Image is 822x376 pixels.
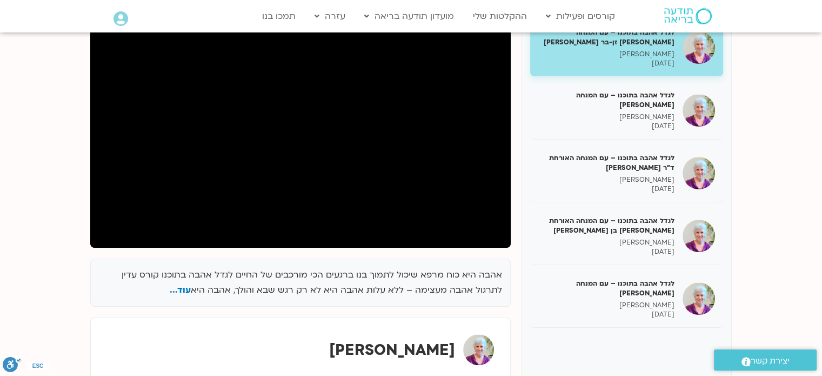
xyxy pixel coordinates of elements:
[751,354,790,368] span: יצירת קשר
[538,113,674,122] p: [PERSON_NAME]
[538,216,674,235] h5: לגדל אהבה בתוכנו – עם המנחה האורחת [PERSON_NAME] בן [PERSON_NAME]
[538,153,674,173] h5: לגדל אהבה בתוכנו – עם המנחה האורחת ד"ר [PERSON_NAME]
[538,50,674,59] p: [PERSON_NAME]
[664,8,712,24] img: תודעה בריאה
[538,310,674,319] p: [DATE]
[538,301,674,310] p: [PERSON_NAME]
[714,349,817,371] a: יצירת קשר
[359,6,459,27] a: מועדון תודעה בריאה
[467,6,532,27] a: ההקלטות שלי
[309,6,351,27] a: עזרה
[538,90,674,110] h5: לגדל אהבה בתוכנו – עם המנחה [PERSON_NAME]
[463,334,494,365] img: סנדיה בר קמה
[538,175,674,184] p: [PERSON_NAME]
[538,279,674,298] h5: לגדל אהבה בתוכנו – עם המנחה [PERSON_NAME]
[538,238,674,247] p: [PERSON_NAME]
[683,157,715,189] img: לגדל אהבה בתוכנו – עם המנחה האורחת ד"ר נועה אלבלדה
[683,282,715,315] img: לגדל אהבה בתוכנו – עם המנחה האורח בן קמינסקי
[538,59,674,68] p: [DATE]
[329,340,455,360] strong: [PERSON_NAME]
[538,184,674,194] p: [DATE]
[683,220,715,252] img: לגדל אהבה בתוכנו – עם המנחה האורחת שאנייה כהן בן חיים
[538,28,674,47] h5: לגדל אהבה בתוכנו – עם המנחה [PERSON_NAME] זן-בר [PERSON_NAME]
[99,267,502,299] p: אהבה היא כוח מרפא שיכול לתמוך בנו ברגעים הכי מורכבים של החיים לגדל אהבה בתוכנו קורס עדין לתרגול א...
[538,122,674,131] p: [DATE]
[257,6,301,27] a: תמכו בנו
[540,6,620,27] a: קורסים ופעילות
[538,247,674,256] p: [DATE]
[170,284,191,296] span: עוד...
[683,94,715,127] img: לגדל אהבה בתוכנו – עם המנחה האורח ענבר בר קמה
[683,31,715,64] img: לגדל אהבה בתוכנו – עם המנחה האורחת צילה זן-בר צור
